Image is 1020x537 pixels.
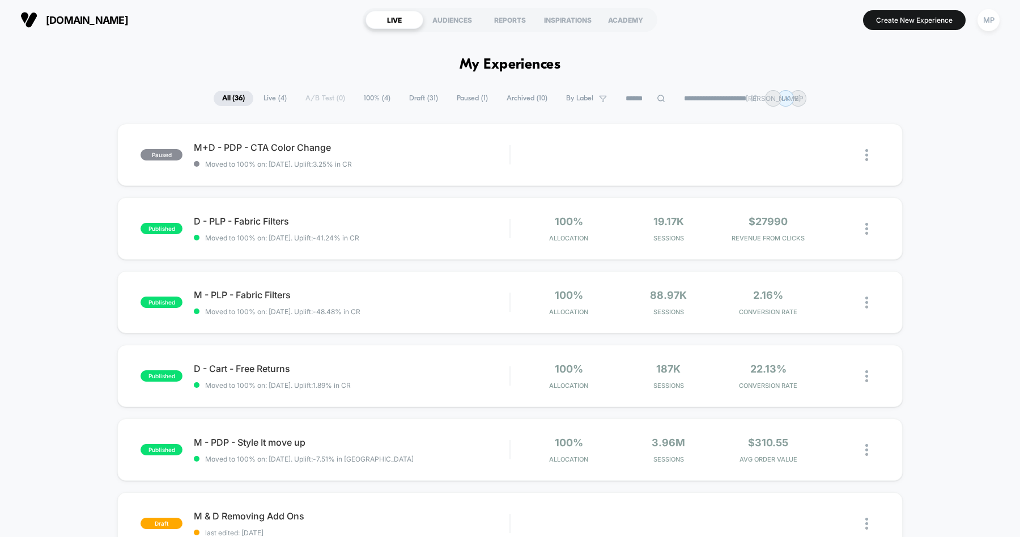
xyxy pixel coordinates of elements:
[549,382,588,390] span: Allocation
[721,234,815,242] span: REVENUE FROM CLICKS
[549,234,588,242] span: Allocation
[865,518,868,530] img: close
[597,11,654,29] div: ACADEMY
[721,455,815,463] span: AVG ORDER VALUE
[622,308,716,316] span: Sessions
[865,297,868,308] img: close
[194,363,509,374] span: D - Cart - Free Returns
[214,91,253,106] span: All ( 36 )
[555,437,583,449] span: 100%
[481,11,539,29] div: REPORTS
[622,455,716,463] span: Sessions
[17,11,131,29] button: [DOMAIN_NAME]
[721,308,815,316] span: CONVERSION RATE
[498,91,556,106] span: Archived ( 10 )
[652,437,685,449] span: 3.96M
[865,223,868,235] img: close
[141,444,182,455] span: published
[194,215,509,227] span: D - PLP - Fabric Filters
[141,370,182,382] span: published
[141,223,182,234] span: published
[205,234,359,242] span: Moved to 100% on: [DATE] . Uplift: -41.24% in CR
[555,215,583,227] span: 100%
[365,11,423,29] div: LIVE
[549,308,588,316] span: Allocation
[555,289,583,301] span: 100%
[194,510,509,522] span: M & D Removing Add Ons
[865,444,868,456] img: close
[555,363,583,375] span: 100%
[748,437,788,449] span: $310.55
[46,14,128,26] span: [DOMAIN_NAME]
[721,382,815,390] span: CONVERSION RATE
[539,11,597,29] div: INSPIRATIONS
[460,57,561,73] h1: My Experiences
[622,382,716,390] span: Sessions
[750,363,787,375] span: 22.13%
[194,289,509,301] span: M - PLP - Fabric Filters
[749,215,788,227] span: $27990
[753,289,783,301] span: 2.16%
[650,289,687,301] span: 88.97k
[141,149,182,160] span: paused
[977,9,1000,31] div: MP
[448,91,496,106] span: Paused ( 1 )
[194,142,509,153] span: M+D - PDP - CTA Color Change
[549,455,588,463] span: Allocation
[255,91,295,106] span: Live ( 4 )
[141,297,182,308] span: published
[141,518,182,529] span: draft
[746,94,801,103] p: [PERSON_NAME]
[194,437,509,448] span: M - PDP - Style It move up
[974,9,1003,32] button: MP
[205,381,351,390] span: Moved to 100% on: [DATE] . Uplift: 1.89% in CR
[205,307,360,316] span: Moved to 100% on: [DATE] . Uplift: -48.48% in CR
[566,94,593,103] span: By Label
[622,234,716,242] span: Sessions
[423,11,481,29] div: AUDIENCES
[194,528,509,537] span: last edited: [DATE]
[865,370,868,382] img: close
[863,10,966,30] button: Create New Experience
[865,149,868,161] img: close
[205,160,352,168] span: Moved to 100% on: [DATE] . Uplift: 3.25% in CR
[401,91,447,106] span: Draft ( 31 )
[20,11,37,28] img: Visually logo
[656,363,681,375] span: 187k
[355,91,399,106] span: 100% ( 4 )
[653,215,684,227] span: 19.17k
[205,455,414,463] span: Moved to 100% on: [DATE] . Uplift: -7.51% in [GEOGRAPHIC_DATA]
